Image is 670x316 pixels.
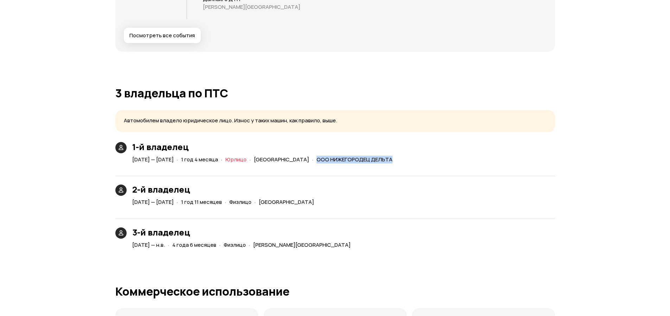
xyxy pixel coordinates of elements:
span: [GEOGRAPHIC_DATA] [254,156,309,163]
span: [DATE] — [DATE] [132,156,174,163]
span: · [168,239,170,251]
span: 4 года 6 месяцев [172,241,216,249]
span: · [177,196,178,208]
h1: Коммерческое использование [115,285,555,298]
span: 1 год 11 месяцев [181,198,222,206]
span: · [254,196,256,208]
span: [GEOGRAPHIC_DATA] [259,198,314,206]
span: Посмотреть все события [129,32,195,39]
h3: 1-й владелец [132,142,395,152]
span: 1 год 4 месяца [181,156,218,163]
h3: 3-й владелец [132,227,353,237]
span: · [249,239,250,251]
span: · [225,196,226,208]
p: Автомобилем владело юридическое лицо. Износ у таких машин, как правило, выше. [124,117,547,124]
span: Физлицо [224,241,246,249]
span: Физлицо [229,198,251,206]
span: ООО НИЖЕГОРОДЕЦ ДЕЛЬТА [317,156,393,163]
span: · [312,154,314,165]
span: Юрлицо [225,156,247,163]
span: · [249,154,251,165]
h3: 2-й владелец [132,185,317,194]
span: · [221,154,223,165]
button: Посмотреть все события [124,28,201,43]
span: [DATE] — [DATE] [132,198,174,206]
h1: 3 владельца по ПТС [115,87,555,99]
span: · [177,154,178,165]
span: · [219,239,221,251]
span: [PERSON_NAME][GEOGRAPHIC_DATA] [253,241,351,249]
span: [DATE] — н.в. [132,241,165,249]
p: [PERSON_NAME][GEOGRAPHIC_DATA] [203,4,547,11]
